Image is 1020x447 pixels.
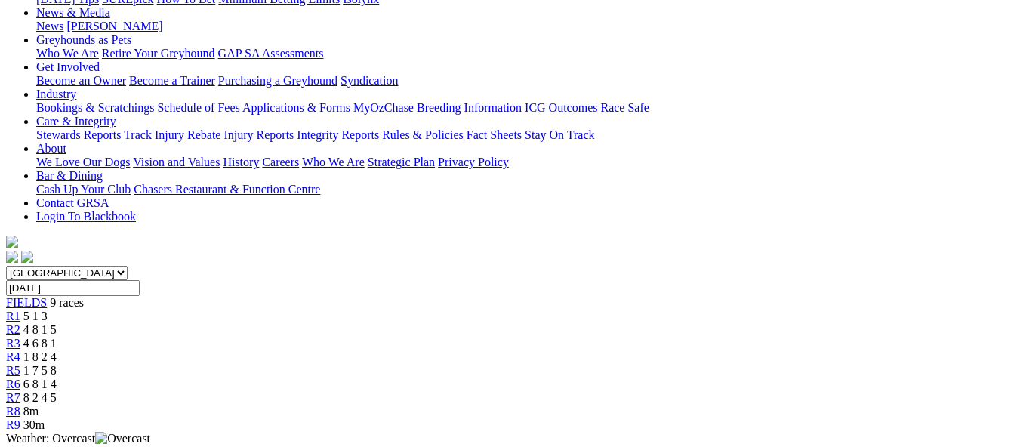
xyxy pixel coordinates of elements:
[467,128,522,141] a: Fact Sheets
[6,280,140,296] input: Select date
[36,47,99,60] a: Who We Are
[6,236,18,248] img: logo-grsa-white.png
[36,156,130,168] a: We Love Our Dogs
[36,156,1014,169] div: About
[6,364,20,377] a: R5
[242,101,350,114] a: Applications & Forms
[6,296,47,309] a: FIELDS
[297,128,379,141] a: Integrity Reports
[36,169,103,182] a: Bar & Dining
[6,337,20,350] a: R3
[23,364,57,377] span: 1 7 5 8
[6,432,150,445] span: Weather: Overcast
[6,323,20,336] a: R2
[6,251,18,263] img: facebook.svg
[36,115,116,128] a: Care & Integrity
[133,156,220,168] a: Vision and Values
[36,33,131,46] a: Greyhounds as Pets
[36,47,1014,60] div: Greyhounds as Pets
[36,74,126,87] a: Become an Owner
[23,337,57,350] span: 4 6 8 1
[124,128,220,141] a: Track Injury Rebate
[6,310,20,322] a: R1
[36,88,76,100] a: Industry
[66,20,162,32] a: [PERSON_NAME]
[417,101,522,114] a: Breeding Information
[36,74,1014,88] div: Get Involved
[23,405,39,418] span: 8m
[23,418,45,431] span: 30m
[382,128,464,141] a: Rules & Policies
[23,391,57,404] span: 8 2 4 5
[36,128,1014,142] div: Care & Integrity
[102,47,215,60] a: Retire Your Greyhound
[36,20,1014,33] div: News & Media
[36,142,66,155] a: About
[50,296,84,309] span: 9 races
[134,183,320,196] a: Chasers Restaurant & Function Centre
[6,391,20,404] a: R7
[223,128,294,141] a: Injury Reports
[157,101,239,114] a: Schedule of Fees
[23,378,57,390] span: 6 8 1 4
[23,350,57,363] span: 1 8 2 4
[353,101,414,114] a: MyOzChase
[6,350,20,363] a: R4
[223,156,259,168] a: History
[368,156,435,168] a: Strategic Plan
[36,60,100,73] a: Get Involved
[36,183,1014,196] div: Bar & Dining
[36,20,63,32] a: News
[129,74,215,87] a: Become a Trainer
[6,405,20,418] a: R8
[438,156,509,168] a: Privacy Policy
[302,156,365,168] a: Who We Are
[6,418,20,431] a: R9
[218,47,324,60] a: GAP SA Assessments
[36,128,121,141] a: Stewards Reports
[525,128,594,141] a: Stay On Track
[600,101,649,114] a: Race Safe
[6,378,20,390] a: R6
[262,156,299,168] a: Careers
[36,101,154,114] a: Bookings & Scratchings
[525,101,597,114] a: ICG Outcomes
[36,196,109,209] a: Contact GRSA
[23,323,57,336] span: 4 8 1 5
[36,183,131,196] a: Cash Up Your Club
[36,6,110,19] a: News & Media
[21,251,33,263] img: twitter.svg
[341,74,398,87] a: Syndication
[36,101,1014,115] div: Industry
[36,210,136,223] a: Login To Blackbook
[95,432,150,445] img: Overcast
[218,74,337,87] a: Purchasing a Greyhound
[23,310,48,322] span: 5 1 3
